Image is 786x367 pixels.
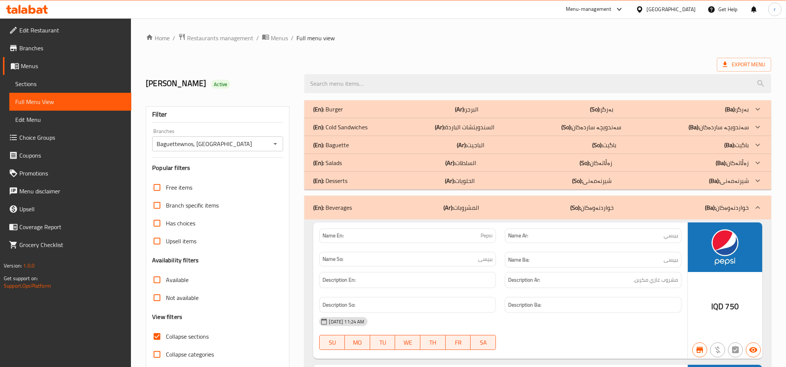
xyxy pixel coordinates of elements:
[19,205,125,213] span: Upsell
[304,74,771,93] input: search
[4,273,38,283] span: Get support on:
[774,5,776,13] span: r
[152,256,199,265] h3: Availability filters
[716,157,726,168] b: (Ba):
[262,33,288,43] a: Menus
[304,172,771,190] div: (En): Desserts(Ar):الحلويات(So):شیرنەمەنی(Ba):شیرنەمەنی
[455,105,478,114] p: البرجر
[3,57,131,75] a: Menus
[21,61,125,70] span: Menus
[445,157,455,168] b: (Ar):
[152,107,283,123] div: Filter
[313,175,324,186] b: (En):
[166,350,214,359] span: Collapse categories
[572,176,612,185] p: شیرنەمەنی
[633,275,678,285] span: مشروب غازي مكربن.
[19,133,125,142] span: Choice Groups
[716,158,749,167] p: زەڵاتەکان
[166,332,209,341] span: Collapse sections
[692,342,707,357] button: Branch specific item
[304,196,771,219] div: (En): Beverages(Ar):المشروبات(So):خواردنەوەکان(Ba):خواردنەوەکان
[166,183,192,192] span: Free items
[435,121,445,133] b: (Ar):
[9,93,131,111] a: Full Menu View
[323,337,342,348] span: SU
[256,34,259,42] li: /
[9,111,131,129] a: Edit Menu
[711,299,724,314] span: IQD
[728,342,743,357] button: Not has choices
[166,275,189,284] span: Available
[304,100,771,118] div: (En): Burger(Ar):البرجر(So):بەرگر(Ba):بەرگر
[471,335,496,350] button: SA
[709,175,720,186] b: (Ba):
[146,33,771,43] nav: breadcrumb
[373,337,392,348] span: TU
[725,104,736,115] b: (Ba):
[590,105,613,114] p: بەرگر
[211,80,230,89] div: Active
[457,140,484,149] p: الباجيت
[723,60,765,69] span: Export Menu
[313,139,324,151] b: (En):
[445,176,475,185] p: الحلويات
[345,335,370,350] button: MO
[443,203,479,212] p: المشروبات
[3,236,131,254] a: Grocery Checklist
[474,337,493,348] span: SA
[724,139,735,151] b: (Ba):
[688,222,762,272] img: Pepsi_All_Sizes_AND_types638550648850054421.jpg
[561,123,621,132] p: سەندویچە ساردەکان
[481,232,493,240] span: Pepsi
[4,261,22,270] span: Version:
[15,79,125,88] span: Sections
[570,203,614,212] p: خواردنەوەکان
[19,44,125,53] span: Branches
[152,164,283,172] h3: Popular filters
[592,140,616,149] p: باگیت
[326,318,367,325] span: [DATE] 11:24 AM
[291,34,293,42] li: /
[313,121,324,133] b: (En):
[4,281,51,291] a: Support.OpsPlatform
[508,275,540,285] strong: Description Ar:
[3,164,131,182] a: Promotions
[3,39,131,57] a: Branches
[420,335,446,350] button: TH
[746,342,761,357] button: Available
[178,33,253,43] a: Restaurants management
[423,337,443,348] span: TH
[725,105,749,114] p: بەرگر
[572,175,583,186] b: (So):
[508,255,529,265] strong: Name Ba:
[152,313,182,321] h3: View filters
[313,104,324,115] b: (En):
[313,105,343,114] p: Burger
[166,201,219,210] span: Branch specific items
[689,121,699,133] b: (Ba):
[689,123,749,132] p: سەندویچە ساردەکان
[705,203,749,212] p: خواردنەوەکان
[296,34,335,42] span: Full menu view
[23,261,35,270] span: 1.0.0
[146,78,295,89] h2: [PERSON_NAME]
[449,337,468,348] span: FR
[710,342,725,357] button: Purchased item
[566,5,612,14] div: Menu-management
[724,140,749,149] p: باگیت
[3,146,131,164] a: Coupons
[313,202,324,213] b: (En):
[166,219,195,228] span: Has choices
[457,139,467,151] b: (Ar):
[3,182,131,200] a: Menu disclaimer
[443,202,453,213] b: (Ar):
[304,136,771,154] div: (En): Baguette(Ar):الباجيت(So):باگیت(Ba):باگیت
[3,21,131,39] a: Edit Restaurant
[304,118,771,136] div: (En): Cold Sandwiches(Ar):السندويتشات الباردة(So):سەندویچە ساردەکان(Ba):سەندویچە ساردەکان
[398,337,417,348] span: WE
[570,202,581,213] b: (So):
[211,81,230,88] span: Active
[445,158,476,167] p: السلطات
[313,123,368,132] p: Cold Sandwiches
[590,104,600,115] b: (So):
